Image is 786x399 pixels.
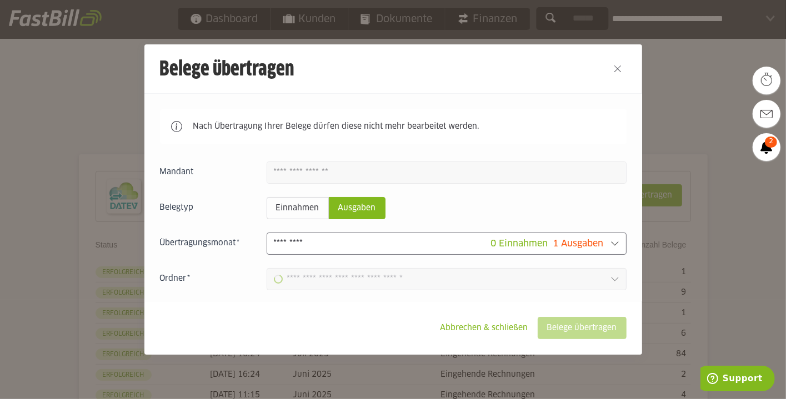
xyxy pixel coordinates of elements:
[329,197,386,219] sl-radio-button: Ausgaben
[553,239,604,248] span: 1 Ausgaben
[765,137,777,148] span: 2
[267,197,329,219] sl-radio-button: Einnahmen
[431,317,538,339] sl-button: Abbrechen & schließen
[700,366,775,393] iframe: Öffnet ein Widget, in dem Sie weitere Informationen finden
[753,133,780,161] a: 2
[538,317,627,339] sl-button: Belege übertragen
[491,239,548,248] span: 0 Einnahmen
